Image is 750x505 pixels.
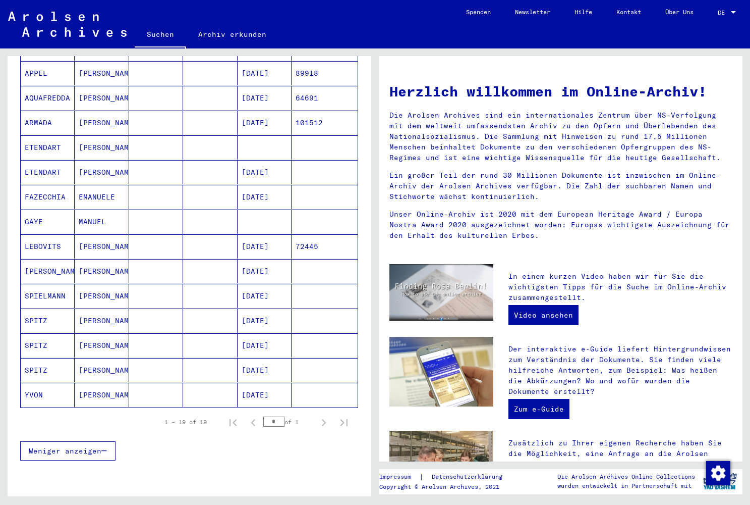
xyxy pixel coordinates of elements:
[557,481,695,490] p: wurden entwickelt in Partnerschaft mit
[29,446,101,456] span: Weniger anzeigen
[75,61,129,85] mat-cell: [PERSON_NAME]
[718,9,729,16] span: DE
[557,472,695,481] p: Die Arolsen Archives Online-Collections
[75,358,129,382] mat-cell: [PERSON_NAME]
[21,160,75,184] mat-cell: ETENDART
[135,22,186,48] a: Suchen
[379,482,514,491] p: Copyright © Arolsen Archives, 2021
[75,185,129,209] mat-cell: EMANUELE
[75,111,129,135] mat-cell: [PERSON_NAME]
[75,259,129,283] mat-cell: [PERSON_NAME]
[238,259,292,283] mat-cell: [DATE]
[508,438,732,501] p: Zusätzlich zu Ihrer eigenen Recherche haben Sie die Möglichkeit, eine Anfrage an die Arolsen Arch...
[379,472,514,482] div: |
[223,412,243,432] button: First page
[243,412,263,432] button: Previous page
[75,284,129,308] mat-cell: [PERSON_NAME]
[21,111,75,135] mat-cell: ARMADA
[186,22,278,46] a: Archiv erkunden
[238,234,292,259] mat-cell: [DATE]
[75,333,129,358] mat-cell: [PERSON_NAME]
[164,418,207,427] div: 1 – 19 of 19
[75,135,129,160] mat-cell: [PERSON_NAME]
[21,86,75,110] mat-cell: AQUAFREDDA
[424,472,514,482] a: Datenschutzerklärung
[75,210,129,234] mat-cell: MANUEL
[21,309,75,333] mat-cell: SPITZ
[75,86,129,110] mat-cell: [PERSON_NAME]
[238,383,292,407] mat-cell: [DATE]
[238,358,292,382] mat-cell: [DATE]
[389,209,733,241] p: Unser Online-Archiv ist 2020 mit dem European Heritage Award / Europa Nostra Award 2020 ausgezeic...
[508,305,579,325] a: Video ansehen
[292,111,357,135] mat-cell: 101512
[75,309,129,333] mat-cell: [PERSON_NAME]
[21,135,75,160] mat-cell: ETENDART
[75,160,129,184] mat-cell: [PERSON_NAME]
[292,234,357,259] mat-cell: 72445
[389,81,733,102] h1: Herzlich willkommen im Online-Archiv!
[21,61,75,85] mat-cell: APPEL
[21,358,75,382] mat-cell: SPITZ
[238,61,292,85] mat-cell: [DATE]
[706,461,730,485] img: Zustimmung ändern
[389,264,494,321] img: video.jpg
[314,412,334,432] button: Next page
[21,333,75,358] mat-cell: SPITZ
[508,271,732,303] p: In einem kurzen Video haben wir für Sie die wichtigsten Tipps für die Suche im Online-Archiv zusa...
[238,86,292,110] mat-cell: [DATE]
[238,309,292,333] mat-cell: [DATE]
[379,472,419,482] a: Impressum
[238,160,292,184] mat-cell: [DATE]
[238,333,292,358] mat-cell: [DATE]
[21,284,75,308] mat-cell: SPIELMANN
[20,441,116,461] button: Weniger anzeigen
[238,284,292,308] mat-cell: [DATE]
[701,469,739,494] img: yv_logo.png
[334,412,354,432] button: Last page
[389,431,494,500] img: inquiries.jpg
[389,110,733,163] p: Die Arolsen Archives sind ein internationales Zentrum über NS-Verfolgung mit dem weltweit umfasse...
[389,170,733,202] p: Ein großer Teil der rund 30 Millionen Dokumente ist inzwischen im Online-Archiv der Arolsen Archi...
[21,383,75,407] mat-cell: YVON
[21,185,75,209] mat-cell: FAZECCHIA
[706,461,730,485] div: Zustimmung ändern
[238,111,292,135] mat-cell: [DATE]
[21,234,75,259] mat-cell: LEBOVITS
[508,399,569,419] a: Zum e-Guide
[508,344,732,397] p: Der interaktive e-Guide liefert Hintergrundwissen zum Verständnis der Dokumente. Sie finden viele...
[389,337,494,407] img: eguide.jpg
[238,185,292,209] mat-cell: [DATE]
[21,259,75,283] mat-cell: [PERSON_NAME]
[21,210,75,234] mat-cell: GAYE
[75,234,129,259] mat-cell: [PERSON_NAME]
[75,383,129,407] mat-cell: [PERSON_NAME]
[292,61,357,85] mat-cell: 89918
[292,86,357,110] mat-cell: 64691
[8,12,127,37] img: Arolsen_neg.svg
[263,417,314,427] div: of 1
